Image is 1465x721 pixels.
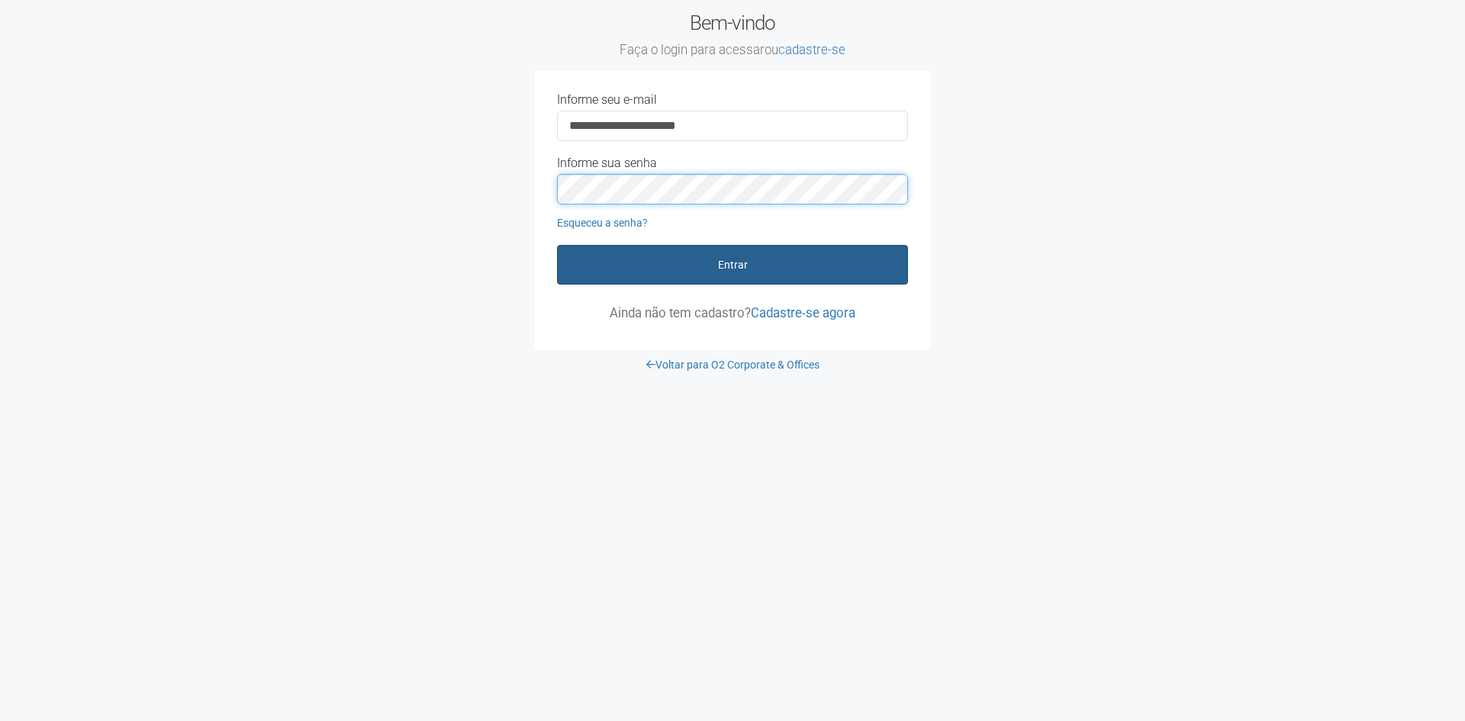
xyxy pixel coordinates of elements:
[557,217,648,229] a: Esqueceu a senha?
[778,42,845,57] a: cadastre-se
[765,42,845,57] span: ou
[557,156,657,170] label: Informe sua senha
[534,11,931,59] h2: Bem-vindo
[751,305,855,320] a: Cadastre-se agora
[557,306,908,320] p: Ainda não tem cadastro?
[557,245,908,285] button: Entrar
[534,42,931,59] small: Faça o login para acessar
[557,93,657,107] label: Informe seu e-mail
[646,359,819,371] a: Voltar para O2 Corporate & Offices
